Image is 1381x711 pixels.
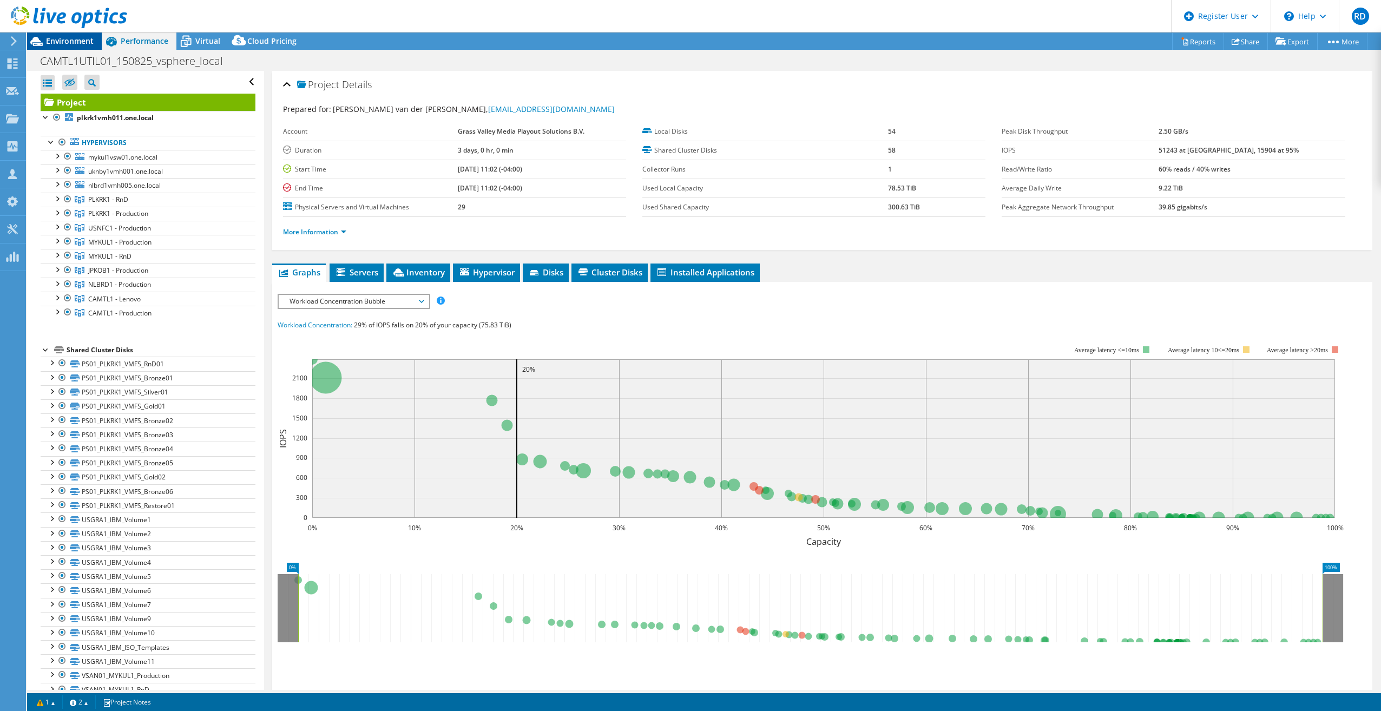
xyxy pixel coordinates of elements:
a: USGRA1_IBM_Volume7 [41,598,255,612]
text: 0 [304,513,307,522]
span: Cloud Pricing [247,36,297,46]
span: PLKRK1 - RnD [88,195,128,204]
span: Inventory [392,267,445,278]
text: 1800 [292,393,307,403]
a: USGRA1_IBM_Volume1 [41,512,255,526]
a: PS01_PLKRK1_VMFS_Silver01 [41,385,255,399]
span: mykul1vsw01.one.local [88,153,157,162]
span: CAMTL1 - Production [88,308,152,318]
span: PLKRK1 - Production [88,209,148,218]
span: RD [1352,8,1369,25]
span: Graphs [278,267,320,278]
span: Workload Concentration: [278,320,352,330]
label: Read/Write Ratio [1002,164,1158,175]
a: More Information [283,227,346,236]
text: 50% [817,523,830,532]
b: [DATE] 11:02 (-04:00) [458,164,522,174]
b: 1 [888,164,892,174]
a: USGRA1_IBM_Volume5 [41,569,255,583]
a: CAMTL1 - Production [41,306,255,320]
a: VSAN01_MYKUL1_Production [41,668,255,682]
a: JPKOB1 - Production [41,264,255,278]
span: CAMTL1 - Lenovo [88,294,141,304]
a: USGRA1_IBM_Volume11 [41,654,255,668]
span: MYKUL1 - Production [88,238,152,247]
text: 10% [408,523,421,532]
label: Average Daily Write [1002,183,1158,194]
b: [DATE] 11:02 (-04:00) [458,183,522,193]
a: 2 [62,695,96,709]
span: Environment [46,36,94,46]
b: 2.50 GB/s [1159,127,1188,136]
span: Disks [528,267,563,278]
a: NLBRD1 - Production [41,278,255,292]
label: Used Local Capacity [642,183,888,194]
label: Local Disks [642,126,888,137]
span: Servers [335,267,378,278]
b: 60% reads / 40% writes [1159,164,1231,174]
b: 9.22 TiB [1159,183,1183,193]
a: Reports [1172,33,1224,50]
a: PS01_PLKRK1_VMFS_Bronze02 [41,413,255,427]
label: Shared Cluster Disks [642,145,888,156]
a: mykul1vsw01.one.local [41,150,255,164]
label: Start Time [283,164,458,175]
a: USGRA1_IBM_Volume10 [41,626,255,640]
span: 29% of IOPS falls on 20% of your capacity (75.83 TiB) [354,320,511,330]
text: 20% [522,365,535,374]
b: 39.85 gigabits/s [1159,202,1207,212]
span: Performance [121,36,168,46]
a: 1 [29,695,63,709]
text: 20% [510,523,523,532]
h1: CAMTL1UTIL01_150825_vsphere_local [35,55,240,67]
a: PLKRK1 - Production [41,207,255,221]
text: 80% [1124,523,1137,532]
text: 90% [1226,523,1239,532]
text: 1500 [292,413,307,423]
a: PS01_PLKRK1_VMFS_Bronze06 [41,484,255,498]
label: Account [283,126,458,137]
text: 70% [1022,523,1035,532]
b: 51243 at [GEOGRAPHIC_DATA], 15904 at 95% [1159,146,1299,155]
text: 0% [307,523,317,532]
a: USGRA1_IBM_Volume4 [41,555,255,569]
a: Hypervisors [41,136,255,150]
span: Installed Applications [656,267,754,278]
text: 900 [296,453,307,462]
label: Duration [283,145,458,156]
a: PS01_PLKRK1_VMFS_Gold02 [41,470,255,484]
b: plkrk1vmh011.one.local [77,113,154,122]
a: PS01_PLKRK1_VMFS_RnD01 [41,357,255,371]
label: Peak Disk Throughput [1002,126,1158,137]
text: 100% [1326,523,1343,532]
a: PS01_PLKRK1_VMFS_Bronze03 [41,427,255,442]
a: PLKRK1 - RnD [41,193,255,207]
a: plkrk1vmh011.one.local [41,111,255,125]
text: IOPS [277,429,289,448]
a: VSAN01_MYKUL1_RnD [41,683,255,697]
svg: \n [1284,11,1294,21]
a: More [1317,33,1367,50]
a: USGRA1_IBM_ISO_Templates [41,640,255,654]
a: Share [1224,33,1268,50]
a: USGRA1_IBM_Volume3 [41,541,255,555]
a: MYKUL1 - Production [41,235,255,249]
a: PS01_PLKRK1_VMFS_Bronze05 [41,456,255,470]
label: Used Shared Capacity [642,202,888,213]
span: MYKUL1 - RnD [88,252,131,261]
text: Average latency >20ms [1267,346,1328,354]
div: Shared Cluster Disks [67,344,255,357]
label: Prepared for: [283,104,331,114]
text: 600 [296,473,307,482]
a: USNFC1 - Production [41,221,255,235]
a: PS01_PLKRK1_VMFS_Gold01 [41,399,255,413]
span: uknby1vmh001.one.local [88,167,163,176]
b: 3 days, 0 hr, 0 min [458,146,514,155]
text: 300 [296,493,307,502]
span: Details [342,78,372,91]
b: Grass Valley Media Playout Solutions B.V. [458,127,584,136]
span: JPKOB1 - Production [88,266,148,275]
label: Physical Servers and Virtual Machines [283,202,458,213]
span: Hypervisor [458,267,515,278]
a: Project [41,94,255,111]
